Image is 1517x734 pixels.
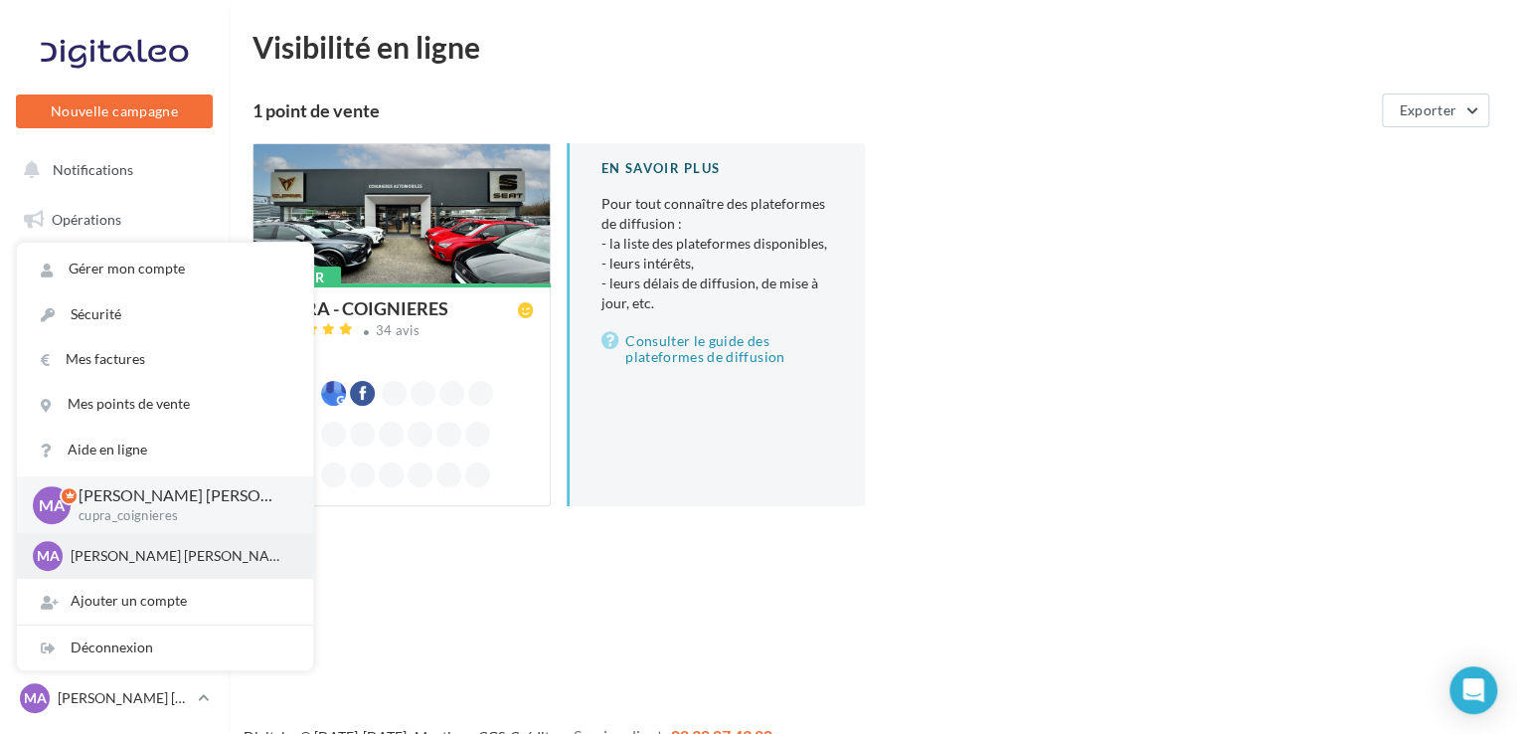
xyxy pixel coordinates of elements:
span: MA [37,546,60,566]
a: MA [PERSON_NAME] [PERSON_NAME] [16,679,213,717]
a: Aide en ligne [17,428,313,472]
a: PLV et print personnalisable [12,546,217,605]
p: Pour tout connaître des plateformes de diffusion : [601,194,833,313]
div: Visibilité en ligne [253,32,1493,62]
div: Déconnexion [17,626,313,670]
a: Campagnes DataOnDemand [12,613,217,671]
div: 1 point de vente [253,101,1374,119]
li: - leurs intérêts, [601,254,833,274]
li: - la liste des plateformes disponibles, [601,234,833,254]
a: Boîte de réception [12,248,217,290]
li: - leurs délais de diffusion, de mise à jour, etc. [601,274,833,313]
p: [PERSON_NAME] [PERSON_NAME] [79,484,281,507]
a: Mes points de vente [17,382,313,427]
a: 34 avis [269,320,534,344]
div: CUPRA - COIGNIERES [269,299,448,317]
span: MA [39,493,65,516]
div: Open Intercom Messenger [1449,666,1497,714]
a: Mes factures [17,337,313,382]
span: Notifications [53,161,133,178]
div: En savoir plus [601,159,833,178]
a: Campagnes [12,349,217,391]
p: [PERSON_NAME] [PERSON_NAME] [71,546,289,566]
a: Visibilité en ligne [12,299,217,341]
div: 34 avis [376,324,420,337]
p: [PERSON_NAME] [PERSON_NAME] [58,688,190,708]
div: Ajouter un compte [17,579,313,624]
button: Exporter [1382,93,1489,127]
span: Opérations [52,211,121,228]
button: Notifications [12,149,209,191]
span: MA [24,688,47,708]
p: cupra_coignieres [79,507,281,525]
span: Exporter [1399,101,1456,118]
a: Calendrier [12,497,217,539]
a: Médiathèque [12,448,217,489]
a: Consulter le guide des plateformes de diffusion [601,329,833,369]
a: Contacts [12,398,217,440]
button: Nouvelle campagne [16,94,213,128]
a: Sécurité [17,292,313,337]
a: Opérations [12,199,217,241]
a: Gérer mon compte [17,247,313,291]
